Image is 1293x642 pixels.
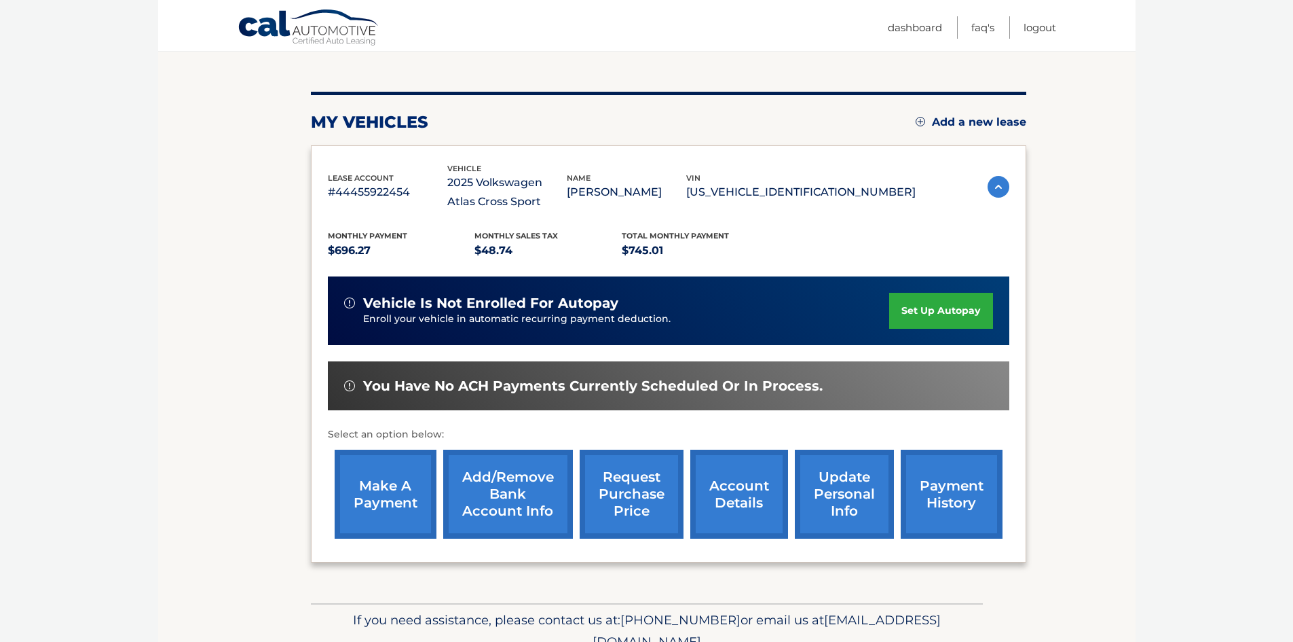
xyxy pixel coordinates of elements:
[971,16,994,39] a: FAQ's
[344,298,355,308] img: alert-white.svg
[474,231,558,240] span: Monthly sales Tax
[238,9,380,48] a: Cal Automotive
[795,450,894,539] a: update personal info
[363,295,618,312] span: vehicle is not enrolled for autopay
[622,231,729,240] span: Total Monthly Payment
[344,380,355,391] img: alert-white.svg
[311,112,428,132] h2: my vehicles
[474,241,622,260] p: $48.74
[567,173,591,183] span: name
[447,164,481,173] span: vehicle
[686,183,916,202] p: [US_VEHICLE_IDENTIFICATION_NUMBER]
[916,117,925,126] img: add.svg
[328,231,407,240] span: Monthly Payment
[328,427,1009,443] p: Select an option below:
[686,173,700,183] span: vin
[328,173,394,183] span: lease account
[335,450,436,539] a: make a payment
[567,183,686,202] p: [PERSON_NAME]
[580,450,683,539] a: request purchase price
[328,241,475,260] p: $696.27
[916,115,1026,129] a: Add a new lease
[363,312,890,327] p: Enroll your vehicle in automatic recurring payment deduction.
[443,450,573,539] a: Add/Remove bank account info
[690,450,788,539] a: account details
[447,173,567,211] p: 2025 Volkswagen Atlas Cross Sport
[328,183,447,202] p: #44455922454
[620,612,741,628] span: [PHONE_NUMBER]
[363,378,823,395] span: You have no ACH payments currently scheduled or in process.
[889,293,992,329] a: set up autopay
[988,176,1009,198] img: accordion-active.svg
[622,241,769,260] p: $745.01
[901,450,1002,539] a: payment history
[888,16,942,39] a: Dashboard
[1024,16,1056,39] a: Logout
